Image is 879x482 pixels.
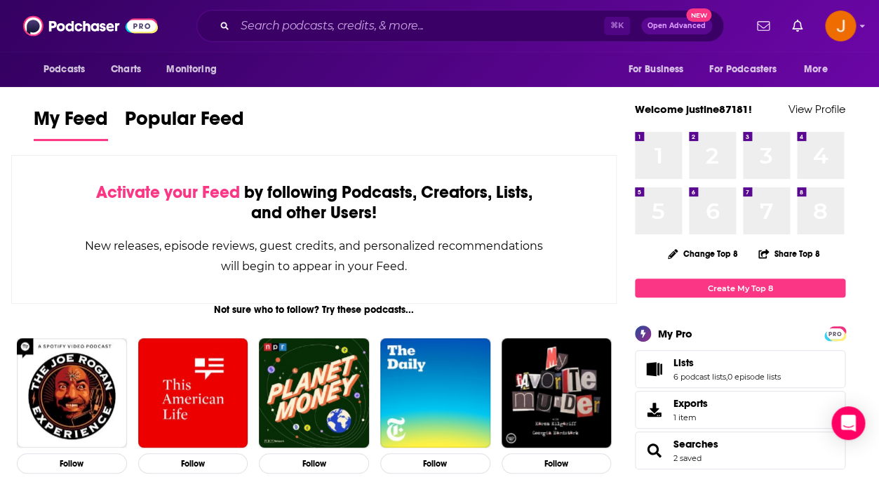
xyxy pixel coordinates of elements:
div: Not sure who to follow? Try these podcasts... [11,304,617,316]
button: Follow [138,453,248,474]
input: Search podcasts, credits, & more... [235,15,604,37]
div: by following Podcasts, Creators, Lists, and other Users! [82,182,546,223]
span: Searches [635,431,845,469]
span: ⌘ K [604,17,630,35]
span: For Business [628,60,683,79]
a: Welcome justine87181! [635,102,752,116]
img: This American Life [138,338,248,448]
span: New [686,8,711,22]
a: Show notifications dropdown [751,14,775,38]
span: PRO [826,328,843,339]
div: My Pro [658,327,692,340]
button: Show profile menu [825,11,856,41]
span: More [804,60,828,79]
span: Logged in as justine87181 [825,11,856,41]
span: Activate your Feed [96,182,240,203]
span: Podcasts [43,60,85,79]
span: Popular Feed [125,107,244,139]
a: 2 saved [673,453,702,463]
img: Podchaser - Follow, Share and Rate Podcasts [23,13,158,39]
button: open menu [700,56,797,83]
span: Exports [673,397,708,410]
a: View Profile [789,102,845,116]
span: Charts [111,60,141,79]
a: My Feed [34,107,108,141]
a: Searches [673,438,718,450]
img: The Daily [380,338,490,448]
img: Planet Money [259,338,369,448]
button: open menu [794,56,845,83]
a: PRO [826,328,843,338]
button: Follow [259,453,369,474]
button: open menu [156,56,234,83]
button: Change Top 8 [659,245,746,262]
img: User Profile [825,11,856,41]
a: Create My Top 8 [635,279,845,297]
span: Lists [673,356,694,369]
div: Search podcasts, credits, & more... [196,10,724,42]
div: Open Intercom Messenger [831,406,865,440]
span: , [726,372,727,382]
a: 0 episode lists [727,372,781,382]
a: Exports [635,391,845,429]
span: Exports [640,400,668,420]
button: Follow [17,453,127,474]
a: Charts [102,56,149,83]
button: Follow [502,453,612,474]
button: Follow [380,453,490,474]
span: For Podcasters [709,60,777,79]
a: 6 podcast lists [673,372,726,382]
a: Show notifications dropdown [786,14,808,38]
div: New releases, episode reviews, guest credits, and personalized recommendations will begin to appe... [82,236,546,276]
span: Open Advanced [647,22,706,29]
a: Lists [673,356,781,369]
button: open menu [618,56,701,83]
span: Monitoring [166,60,216,79]
button: Open AdvancedNew [641,18,712,34]
span: Lists [635,350,845,388]
span: 1 item [673,413,708,422]
span: My Feed [34,107,108,139]
img: The Joe Rogan Experience [17,338,127,448]
button: Share Top 8 [758,240,821,267]
img: My Favorite Murder with Karen Kilgariff and Georgia Hardstark [502,338,612,448]
a: Popular Feed [125,107,244,141]
button: open menu [34,56,103,83]
a: Searches [640,441,668,460]
a: Lists [640,359,668,379]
